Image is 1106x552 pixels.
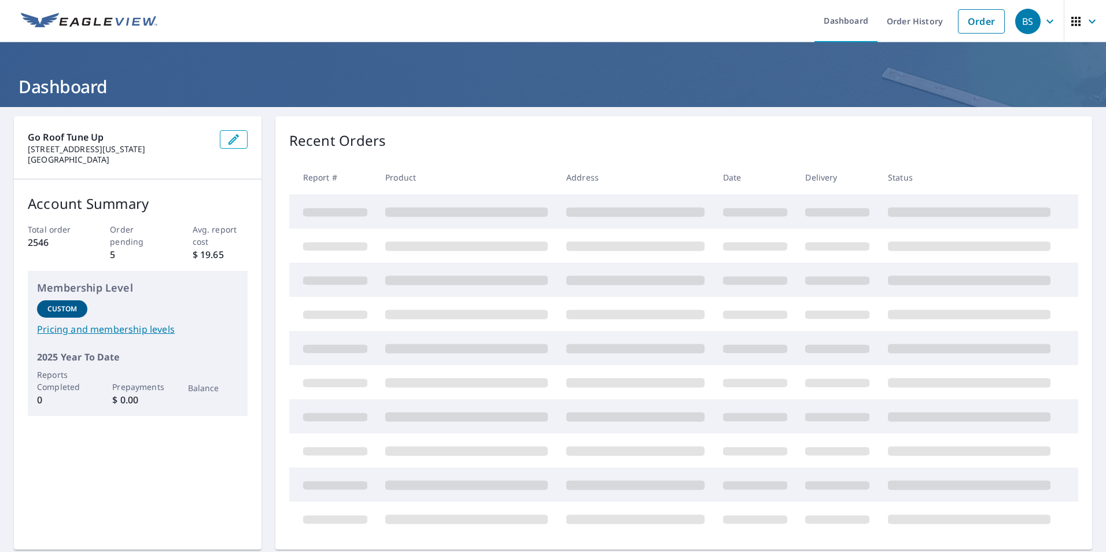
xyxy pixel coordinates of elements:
th: Report # [289,160,377,194]
th: Product [376,160,557,194]
th: Delivery [796,160,879,194]
th: Status [879,160,1060,194]
p: [STREET_ADDRESS][US_STATE] [28,144,211,154]
p: $ 0.00 [112,393,163,407]
a: Order [958,9,1005,34]
p: Recent Orders [289,130,386,151]
p: 0 [37,393,87,407]
p: 5 [110,248,165,262]
p: 2546 [28,235,83,249]
p: Order pending [110,223,165,248]
p: $ 19.65 [193,248,248,262]
p: 2025 Year To Date [37,350,238,364]
p: Membership Level [37,280,238,296]
div: BS [1015,9,1041,34]
p: Reports Completed [37,369,87,393]
p: Balance [188,382,238,394]
img: EV Logo [21,13,157,30]
p: Prepayments [112,381,163,393]
p: Total order [28,223,83,235]
p: Custom [47,304,78,314]
p: [GEOGRAPHIC_DATA] [28,154,211,165]
th: Address [557,160,714,194]
p: Go Roof Tune Up [28,130,211,144]
p: Account Summary [28,193,248,214]
th: Date [714,160,797,194]
h1: Dashboard [14,75,1092,98]
p: Avg. report cost [193,223,248,248]
a: Pricing and membership levels [37,322,238,336]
